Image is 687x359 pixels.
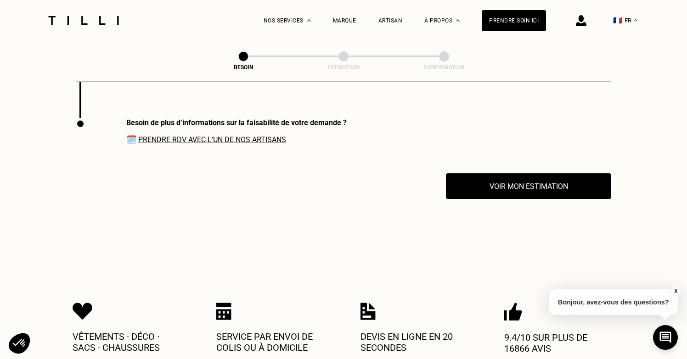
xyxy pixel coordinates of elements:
[398,64,490,71] div: Confirmation
[138,135,286,144] a: Prendre RDV avec l‘un de nos artisans
[360,303,376,320] img: Icon
[126,118,347,127] div: Besoin de plus d‘informations sur la faisabilité de votre demande ?
[73,303,93,320] img: Icon
[307,19,311,22] img: Menu déroulant
[613,16,622,25] span: 🇫🇷
[197,64,289,71] div: Besoin
[576,15,586,26] img: icône connexion
[333,17,356,24] a: Marque
[378,17,403,24] a: Artisan
[45,16,122,25] img: Logo du service de couturière Tilli
[504,303,522,321] img: Icon
[634,19,637,22] img: menu déroulant
[482,10,546,31] a: Prendre soin ici
[456,19,460,22] img: Menu déroulant à propos
[216,331,327,353] p: Service par envoi de colis ou à domicile
[360,331,471,353] p: Devis en ligne en 20 secondes
[298,64,389,71] div: Estimation
[446,173,611,199] button: Voir mon estimation
[216,303,231,320] img: Icon
[549,289,678,315] p: Bonjour, avez-vous des questions?
[671,286,680,296] button: X
[126,134,347,144] span: 🗓️
[504,332,614,354] p: 9.4/10 sur plus de 16866 avis
[73,331,183,353] p: Vêtements · Déco · Sacs · Chaussures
